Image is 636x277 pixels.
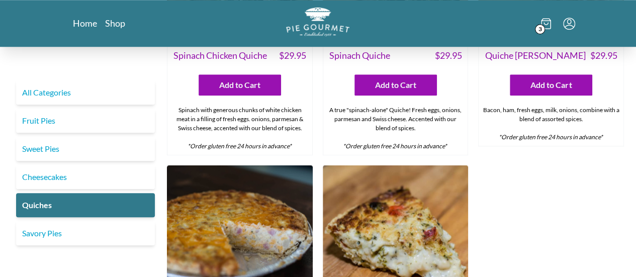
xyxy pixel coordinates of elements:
[16,109,155,133] a: Fruit Pies
[105,17,125,29] a: Shop
[16,80,155,105] a: All Categories
[485,49,585,62] span: Quiche [PERSON_NAME]
[479,102,623,146] div: Bacon, ham, fresh eggs, milk, onions, combine with a blend of assorted spices.
[375,79,416,91] span: Add to Cart
[530,79,572,91] span: Add to Cart
[590,49,617,62] span: $ 29.95
[16,137,155,161] a: Sweet Pies
[434,49,462,62] span: $ 29.95
[16,221,155,245] a: Savory Pies
[219,79,260,91] span: Add to Cart
[167,102,312,155] div: Spinach with generous chunks of white chicken meat in a filling of fresh eggs. onions, parmesan &...
[510,74,592,96] button: Add to Cart
[499,133,603,141] em: *Order gluten free 24 hours in advance*
[563,18,575,30] button: Menu
[199,74,281,96] button: Add to Cart
[279,49,306,62] span: $ 29.95
[16,193,155,217] a: Quiches
[343,142,447,150] em: *Order gluten free 24 hours in advance*
[73,17,97,29] a: Home
[323,102,468,155] div: A true "spinach-alone" Quiche! Fresh eggs, onions, parmesan and Swiss cheese. Accented with our b...
[188,142,292,150] em: *Order gluten free 24 hours in advance*
[286,7,349,39] a: Logo
[16,165,155,189] a: Cheesecakes
[354,74,437,96] button: Add to Cart
[535,24,545,34] span: 3
[329,49,390,62] span: Spinach Quiche
[173,49,267,62] span: Spinach Chicken Quiche
[286,7,349,36] img: logo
